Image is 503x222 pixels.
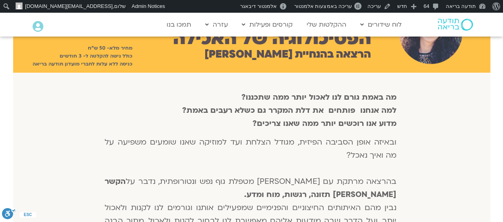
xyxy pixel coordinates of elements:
span: עריכה באמצעות אלמנטור [294,3,352,9]
strong: הקשר [PERSON_NAME] תזונה, רגשות, מוח ומדע. [105,176,396,200]
span: [EMAIL_ADDRESS][DOMAIN_NAME] [25,3,113,9]
a: קורסים ופעילות [238,17,297,32]
strong: מה באמת גורם לנו לאכול יותר ממה שתכננו? למה אנחנו פותחים את דלת המקרר גם כשלא רעבים באמת? [182,92,396,116]
strong: מדוע אנו רוכשים יותר ממה שאנו צריכים? [252,118,396,129]
img: תודעה בריאה [438,19,473,31]
a: ההקלטות שלי [303,17,350,32]
a: לוח שידורים [356,17,406,32]
h2: הפסיכולוגיה של האכילה [173,28,371,49]
a: תמכו בנו [163,17,195,32]
h2: הרצאה בהנחיית [PERSON_NAME] [204,48,371,60]
p: מחיר מלא- 50 ש״ח כולל גישה להקלטה ל- 3 חודשים כניסה ללא עלות לחברי מועדון תודעה בריאה [13,44,132,68]
a: עזרה [201,17,232,32]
